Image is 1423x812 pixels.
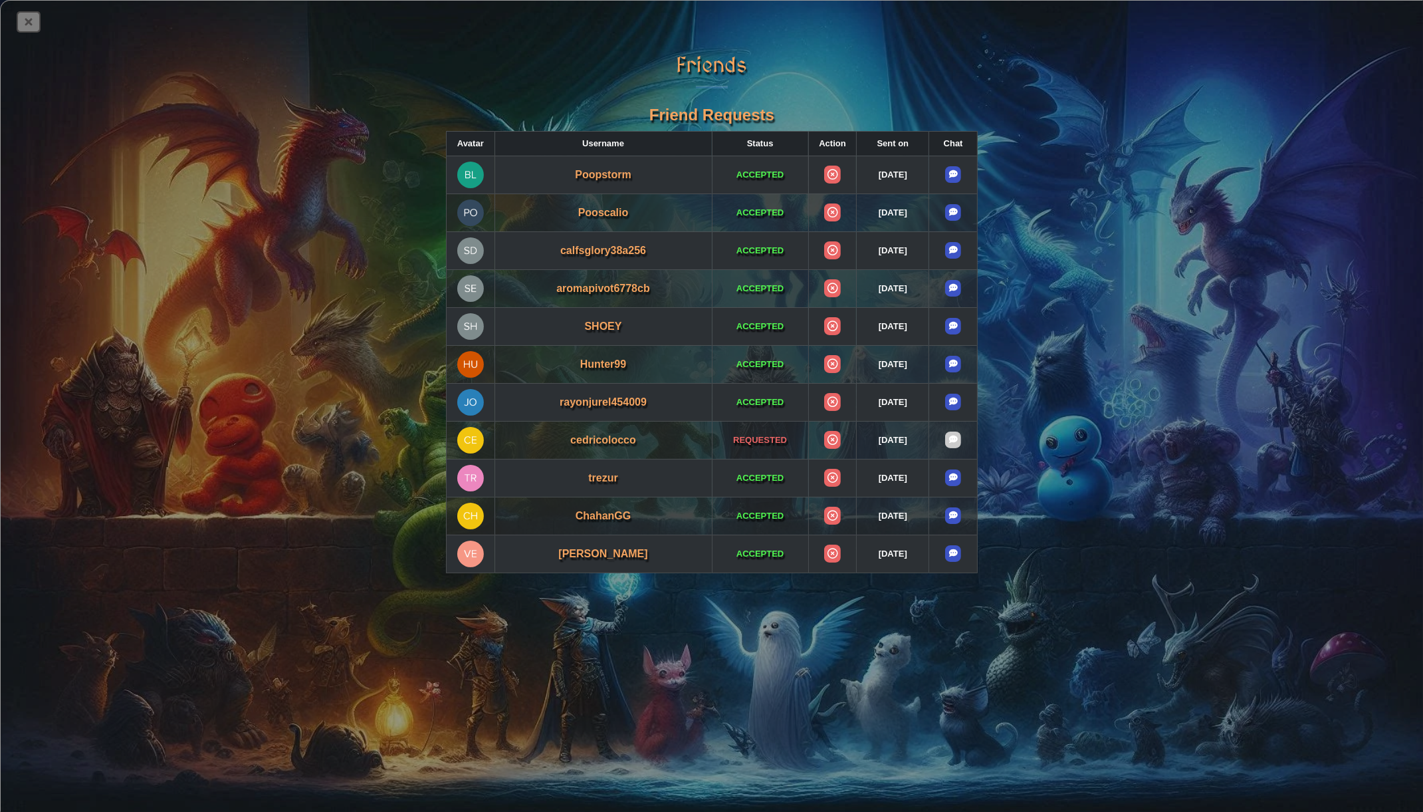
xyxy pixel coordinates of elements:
p: calfsglory38a256 [495,240,712,261]
img: Profile Image [457,465,484,491]
p: accepted [712,244,808,257]
p: trezur [495,468,712,489]
p: accepted [712,168,808,182]
img: Profile Image [457,427,484,454]
img: Profile Image [457,389,484,416]
h3: Friend Requests [446,99,978,131]
img: Profile Image [457,275,484,302]
button: Open chat [945,242,962,259]
button: Open chat [945,204,962,221]
p: accepted [712,320,808,333]
p: accepted [712,358,808,371]
p: [DATE] [857,547,929,561]
p: accepted [712,472,808,485]
p: accepted [712,547,808,561]
p: Pooscalio [495,202,712,223]
p: [DATE] [857,472,929,485]
img: Profile Image [457,200,484,226]
th: Chat [929,132,978,156]
p: [DATE] [857,168,929,182]
img: Profile Image [457,237,484,264]
button: Open chat [945,166,962,183]
p: accepted [712,396,808,409]
p: ChahanGG [495,505,712,527]
th: Username [494,132,712,156]
img: Profile Image [457,162,484,188]
h2: Friends [11,43,1412,86]
p: [DATE] [857,244,929,257]
p: Hunter99 [495,354,712,375]
img: Profile Image [457,313,484,340]
p: [DATE] [857,320,929,333]
button: Open chat [945,394,962,410]
p: [DATE] [857,509,929,523]
button: Open chat [945,507,962,524]
button: Chat is only available for accepted requests [945,432,962,448]
th: Action [808,132,857,156]
p: accepted [712,509,808,523]
img: Profile Image [457,351,484,378]
p: [DATE] [857,206,929,219]
th: Status [712,132,808,156]
th: Avatar [447,132,495,156]
img: Profile Image [457,541,484,567]
button: Open chat [945,318,962,335]
p: SHOEY [495,316,712,337]
img: Profile Image [457,503,484,529]
p: accepted [712,282,808,295]
p: [DATE] [857,396,929,409]
p: [DATE] [857,434,929,447]
p: [DATE] [857,282,929,295]
p: accepted [712,206,808,219]
p: cedricolocco [495,430,712,451]
th: Sent on [857,132,929,156]
p: aromapivot6778cb [495,278,712,299]
button: Open chat [945,470,962,486]
p: [PERSON_NAME] [495,543,712,565]
button: Open chat [945,280,962,297]
p: requested [712,434,808,447]
button: Open chat [945,356,962,372]
p: [DATE] [857,358,929,371]
p: rayonjurel454009 [495,392,712,413]
button: Open chat [945,545,962,562]
p: Poopstorm [495,164,712,186]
